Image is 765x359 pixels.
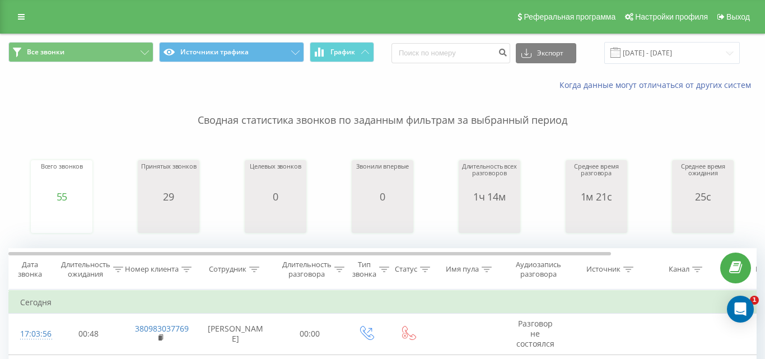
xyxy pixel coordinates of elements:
[9,260,50,279] div: Дата звонка
[395,265,417,274] div: Статус
[250,163,301,191] div: Целевых звонков
[356,163,408,191] div: Звонили впервые
[250,191,301,202] div: 0
[209,265,246,274] div: Сотрудник
[141,191,197,202] div: 29
[675,163,731,191] div: Среднее время ожидания
[20,323,43,345] div: 17:03:56
[125,265,179,274] div: Номер клиента
[750,296,759,305] span: 1
[159,42,304,62] button: Источники трафика
[461,163,517,191] div: Длительность всех разговоров
[568,191,624,202] div: 1м 21с
[461,191,517,202] div: 1ч 14м
[310,42,374,62] button: График
[391,43,510,63] input: Поиск по номеру
[669,265,689,274] div: Канал
[197,314,275,355] td: [PERSON_NAME]
[511,260,566,279] div: Аудиозапись разговора
[675,191,731,202] div: 25с
[8,42,153,62] button: Все звонки
[727,296,754,323] div: Open Intercom Messenger
[282,260,332,279] div: Длительность разговора
[54,314,124,355] td: 00:48
[568,163,624,191] div: Среднее время разговора
[8,91,757,128] p: Сводная статистика звонков по заданным фильтрам за выбранный период
[275,314,345,355] td: 00:00
[586,265,621,274] div: Источник
[356,191,408,202] div: 0
[559,80,757,90] a: Когда данные могут отличаться от других систем
[352,260,376,279] div: Тип звонка
[726,12,750,21] span: Выход
[27,48,64,57] span: Все звонки
[41,191,83,202] div: 55
[61,260,110,279] div: Длительность ожидания
[330,48,355,56] span: График
[141,163,197,191] div: Принятых звонков
[516,43,576,63] button: Экспорт
[516,318,554,349] span: Разговор не состоялся
[135,323,189,334] a: 380983037769
[446,265,479,274] div: Имя пула
[635,12,708,21] span: Настройки профиля
[41,163,83,191] div: Всего звонков
[524,12,615,21] span: Реферальная программа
